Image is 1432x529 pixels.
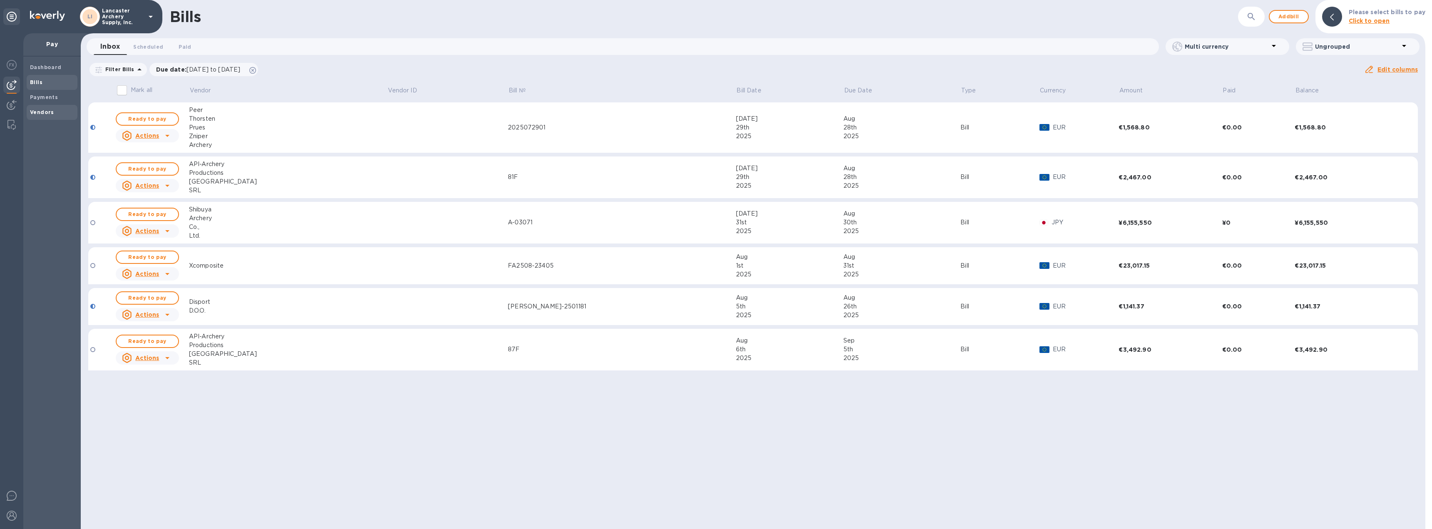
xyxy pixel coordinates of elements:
p: Vendor [190,86,211,95]
div: D.O.O. [189,306,387,315]
p: EUR [1053,261,1119,270]
div: Productions [189,169,387,177]
div: €3,492.90 [1295,345,1398,354]
div: SRL [189,186,387,195]
div: Bill [960,345,1039,354]
div: Aug [843,253,960,261]
div: 2025 [843,311,960,320]
div: €0.00 [1222,345,1295,354]
b: Payments [30,94,58,100]
p: Paid [1223,86,1236,95]
div: Aug [736,253,843,261]
span: Ready to pay [123,252,172,262]
div: 2025 [843,181,960,190]
div: Aug [736,293,843,302]
div: €0.00 [1222,173,1295,181]
div: 2025 [736,181,843,190]
div: Prues [189,123,387,132]
div: Shibuya [189,205,387,214]
b: LI [87,13,93,20]
span: Ready to pay [123,209,172,219]
p: Bill Date [736,86,761,95]
span: Paid [1223,86,1246,95]
p: Due date : [156,65,245,74]
div: €23,017.15 [1119,261,1222,270]
h1: Bills [170,8,201,25]
div: A-03071 [508,218,736,227]
span: Scheduled [133,42,163,51]
p: Type [961,86,976,95]
div: €3,492.90 [1119,345,1222,354]
b: Vendors [30,109,54,115]
div: [GEOGRAPHIC_DATA] [189,177,387,186]
span: Balance [1295,86,1330,95]
span: Ready to pay [123,336,172,346]
div: €1,568.80 [1119,123,1222,132]
span: Ready to pay [123,164,172,174]
u: Edit columns [1377,66,1418,73]
div: [DATE] [736,209,843,218]
u: Actions [135,355,159,361]
p: Balance [1295,86,1319,95]
div: Bill [960,173,1039,181]
div: Aug [843,209,960,218]
span: Ready to pay [123,114,172,124]
div: €2,467.00 [1119,173,1222,181]
div: Disport [189,298,387,306]
div: 28th [843,123,960,132]
div: 29th [736,173,843,181]
div: 2025072901 [508,123,736,132]
div: Co., [189,223,387,231]
span: Inbox [100,41,120,52]
div: Thorsten [189,114,387,123]
b: Bills [30,79,42,85]
span: Bill № [509,86,537,95]
div: 2025 [736,132,843,141]
div: Due date:[DATE] to [DATE] [149,63,259,76]
p: Mark all [131,86,152,94]
div: Aug [843,114,960,123]
p: Filter Bills [102,66,134,73]
div: API-Archery [189,160,387,169]
div: 30th [843,218,960,227]
div: 2025 [843,227,960,236]
span: Vendor [190,86,222,95]
div: ¥6,155,550 [1119,219,1222,227]
p: Amount [1119,86,1143,95]
div: 2025 [843,132,960,141]
div: SRL [189,358,387,367]
img: Logo [30,11,65,21]
span: Due Date [844,86,883,95]
div: [GEOGRAPHIC_DATA] [189,350,387,358]
u: Actions [135,132,159,139]
p: JPY [1052,218,1119,227]
div: 5th [843,345,960,354]
div: ¥6,155,550 [1295,219,1398,227]
div: 81F [508,173,736,181]
div: FA2508-23405 [508,261,736,270]
span: Ready to pay [123,293,172,303]
div: 2025 [736,227,843,236]
u: Actions [135,311,159,318]
b: Click to open [1349,17,1390,24]
div: Aug [843,293,960,302]
div: 5th [736,302,843,311]
div: €23,017.15 [1295,261,1398,270]
div: 2025 [843,270,960,279]
p: EUR [1053,302,1119,311]
div: 31st [843,261,960,270]
p: Multi currency [1185,42,1269,51]
div: 87F [508,345,736,354]
p: Currency [1040,86,1066,95]
div: 28th [843,173,960,181]
b: Dashboard [30,64,62,70]
div: Zniper [189,132,387,141]
button: Ready to pay [116,162,179,176]
div: [PERSON_NAME]-2501181 [508,302,736,311]
span: Vendor ID [388,86,428,95]
button: Ready to pay [116,291,179,305]
div: [DATE] [736,114,843,123]
img: Foreign exchange [7,60,17,70]
p: Bill № [509,86,526,95]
